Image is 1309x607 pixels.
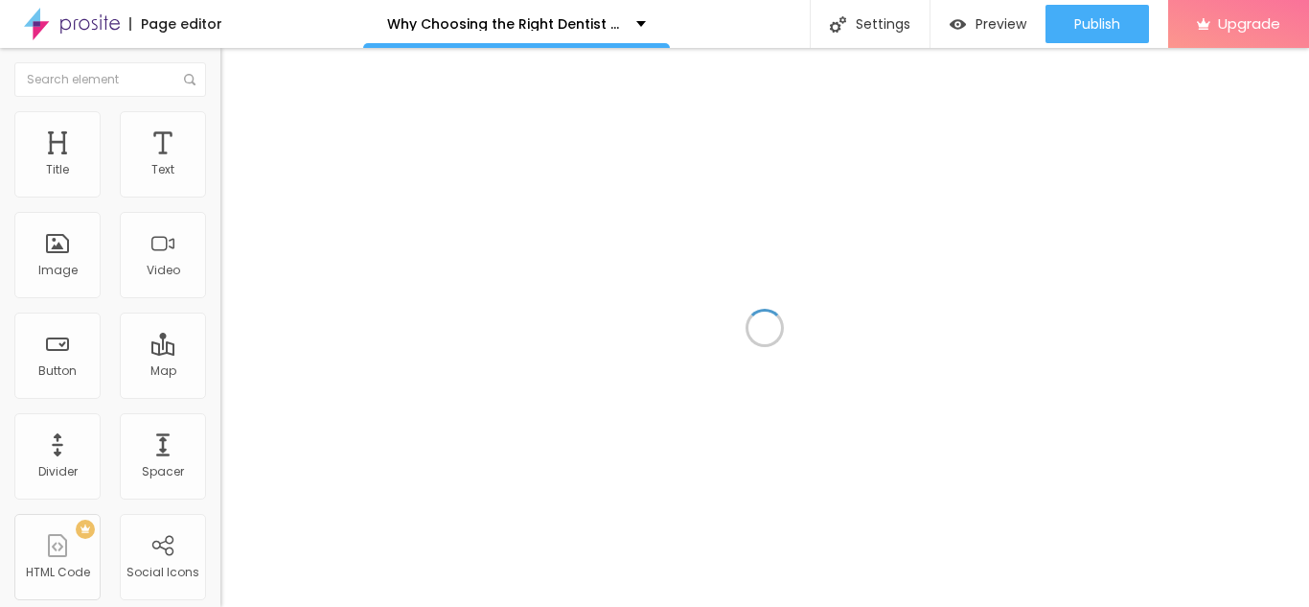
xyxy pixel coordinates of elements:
span: Upgrade [1218,15,1280,32]
div: Title [46,163,69,176]
button: Publish [1045,5,1149,43]
div: HTML Code [26,566,90,579]
button: Preview [930,5,1045,43]
div: Social Icons [126,566,199,579]
span: Preview [976,16,1026,32]
div: Button [38,364,77,378]
div: Text [151,163,174,176]
div: Spacer [142,465,184,479]
div: Video [147,264,180,277]
img: Icone [184,74,195,85]
img: Icone [830,16,846,33]
input: Search element [14,62,206,97]
p: Why Choosing the Right Dentist Matters in [GEOGRAPHIC_DATA], [GEOGRAPHIC_DATA], and [GEOGRAPHIC_D... [387,17,622,31]
div: Divider [38,465,78,479]
span: Publish [1074,16,1120,32]
div: Image [38,264,78,277]
div: Page editor [129,17,222,31]
div: Map [150,364,176,378]
img: view-1.svg [950,16,966,33]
